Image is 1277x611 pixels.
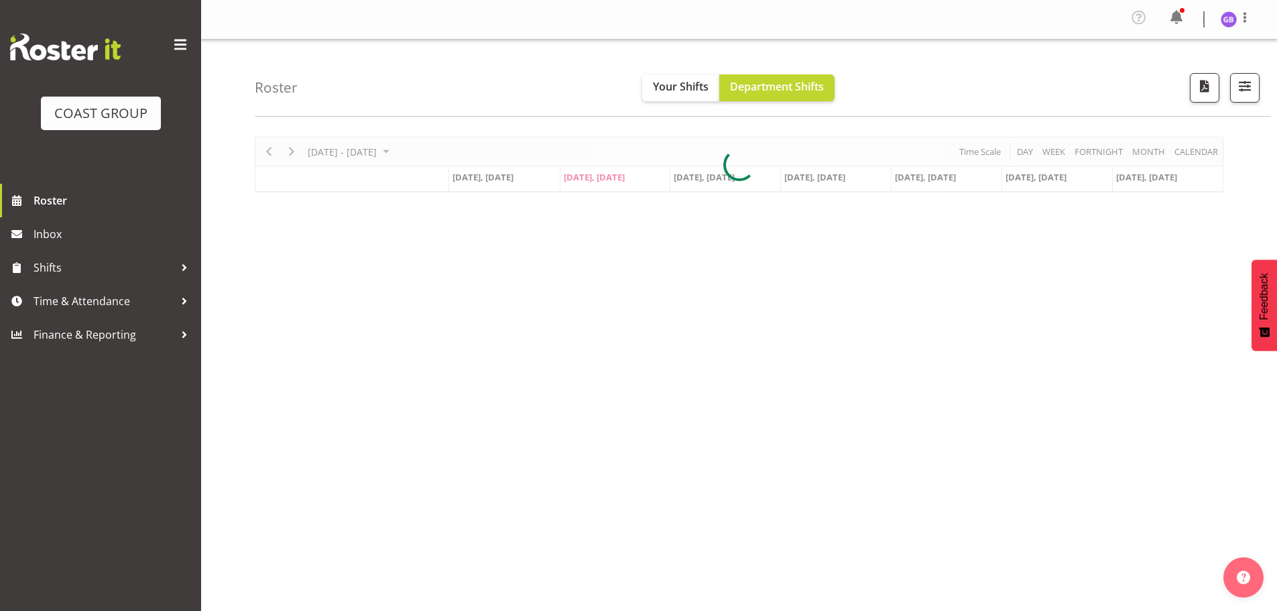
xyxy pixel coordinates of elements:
[34,325,174,345] span: Finance & Reporting
[54,103,147,123] div: COAST GROUP
[34,258,174,278] span: Shifts
[1258,273,1270,320] span: Feedback
[1237,571,1250,584] img: help-xxl-2.png
[34,291,174,311] span: Time & Attendance
[730,79,824,94] span: Department Shifts
[1230,73,1260,103] button: Filter Shifts
[1190,73,1219,103] button: Download a PDF of the roster according to the set date range.
[1252,260,1277,351] button: Feedback - Show survey
[255,80,298,95] h4: Roster
[653,79,709,94] span: Your Shifts
[10,34,121,60] img: Rosterit website logo
[34,224,194,244] span: Inbox
[34,190,194,211] span: Roster
[719,74,835,101] button: Department Shifts
[642,74,719,101] button: Your Shifts
[1221,11,1237,27] img: gene-burton1159.jpg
